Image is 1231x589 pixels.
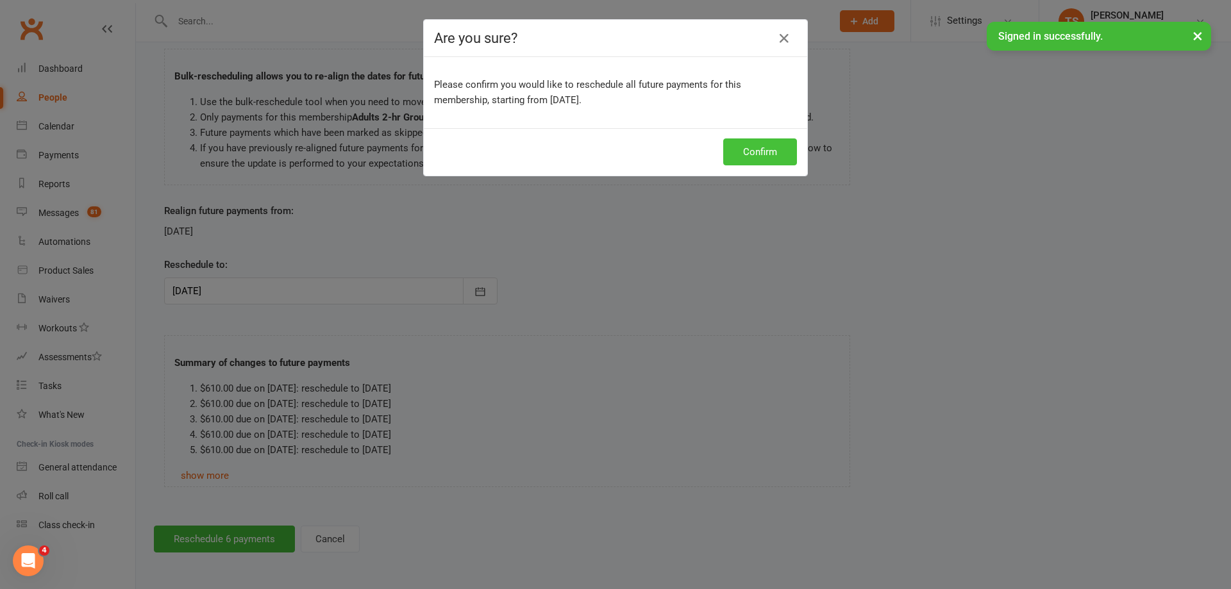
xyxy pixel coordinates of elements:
button: × [1186,22,1209,49]
iframe: Intercom live chat [13,545,44,576]
button: Confirm [723,138,797,165]
span: 4 [39,545,49,556]
span: Please confirm you would like to reschedule all future payments for this membership, starting fro... [434,79,741,106]
span: Signed in successfully. [998,30,1103,42]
